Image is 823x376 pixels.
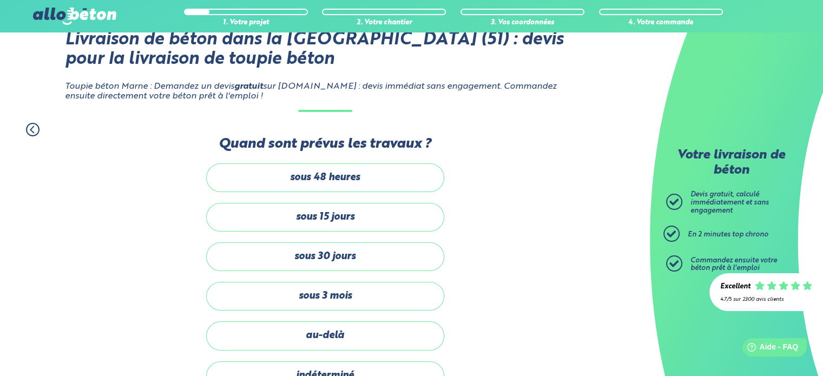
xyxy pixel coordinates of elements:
iframe: Help widget launcher [727,334,811,364]
label: sous 30 jours [206,242,444,271]
label: sous 15 jours [206,203,444,232]
label: sous 48 heures [206,163,444,192]
label: Quand sont prévus les travaux ? [206,136,444,152]
label: sous 3 mois [206,282,444,311]
div: 1. Votre projet [184,19,308,27]
div: 4. Votre commande [599,19,723,27]
strong: gratuit [234,82,263,91]
p: Toupie béton Marne : Demandez un devis sur [DOMAIN_NAME] : devis immédiat sans engagement. Comman... [65,82,585,102]
img: allobéton [33,8,116,25]
h1: Livraison de béton dans la [GEOGRAPHIC_DATA] (51) : devis pour la livraison de toupie béton [65,30,585,70]
div: 3. Vos coordonnées [460,19,584,27]
label: au-delà [206,321,444,350]
div: 2. Votre chantier [322,19,446,27]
